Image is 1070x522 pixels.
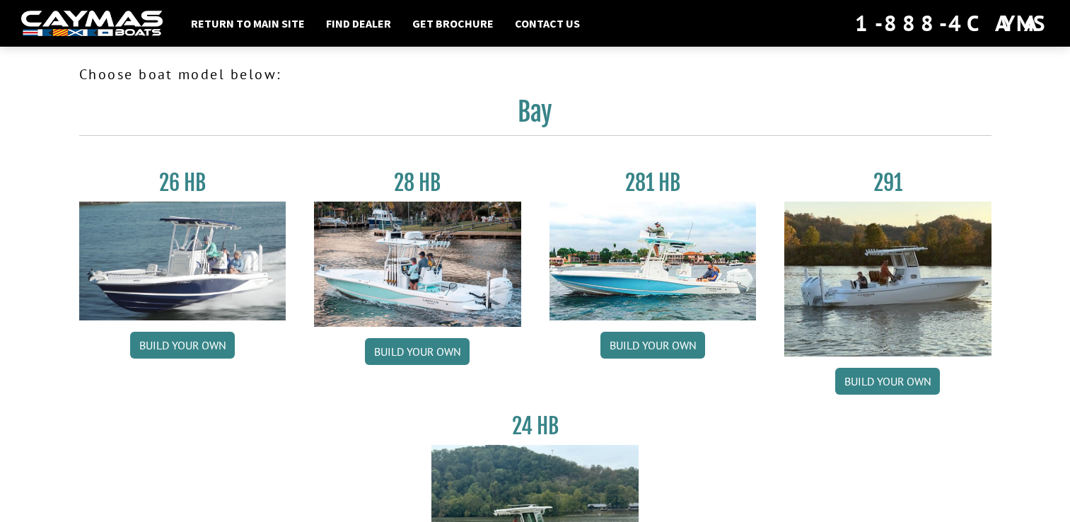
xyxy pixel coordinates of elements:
[784,170,992,196] h3: 291
[855,8,1049,39] div: 1-888-4CAYMAS
[130,332,235,359] a: Build your own
[431,413,639,439] h3: 24 HB
[21,11,163,37] img: white-logo-c9c8dbefe5ff5ceceb0f0178aa75bf4bb51f6bca0971e226c86eb53dfe498488.png
[405,14,501,33] a: Get Brochure
[79,202,286,320] img: 26_new_photo_resized.jpg
[600,332,705,359] a: Build your own
[314,202,521,327] img: 28_hb_thumbnail_for_caymas_connect.jpg
[79,170,286,196] h3: 26 HB
[319,14,398,33] a: Find Dealer
[835,368,940,395] a: Build your own
[314,170,521,196] h3: 28 HB
[784,202,992,356] img: 291_Thumbnail.jpg
[79,96,992,136] h2: Bay
[365,338,470,365] a: Build your own
[508,14,587,33] a: Contact Us
[184,14,312,33] a: Return to main site
[79,64,992,85] p: Choose boat model below:
[549,170,757,196] h3: 281 HB
[549,202,757,320] img: 28-hb-twin.jpg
